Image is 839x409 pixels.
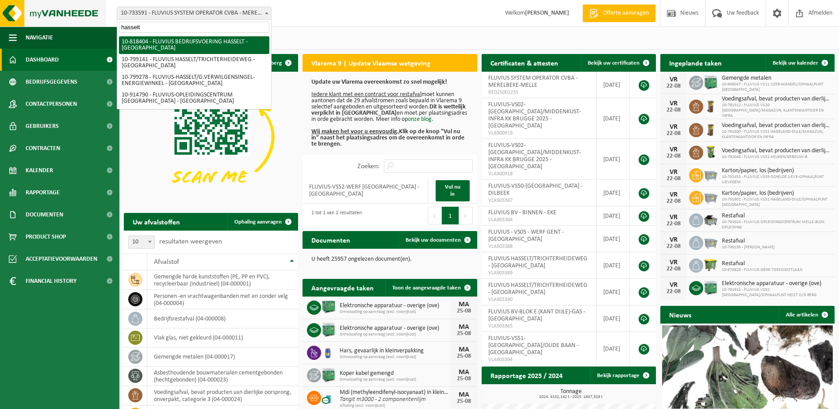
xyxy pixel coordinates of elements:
[488,183,582,197] span: FLUVIUS-VS50-[GEOGRAPHIC_DATA] - DILBEEK
[597,72,630,98] td: [DATE]
[722,238,775,245] span: Restafval
[722,82,830,93] span: 10-908047 - FLUVIUS VS11 IJZER-MANDEL/OPHAALPUNT [GEOGRAPHIC_DATA]
[597,206,630,226] td: [DATE]
[660,54,731,71] h2: Ingeplande taken
[722,260,802,267] span: Restafval
[357,163,379,170] label: Zoeken:
[147,367,298,386] td: asbesthoudende bouwmaterialen cementgebonden (hechtgebonden) (04-000023)
[488,323,590,330] span: VLA903365
[147,328,298,347] td: vlak glas, niet gekleurd (04-000011)
[340,347,450,355] span: Hars, gevaarlijk in kleinverpakking
[406,237,461,243] span: Bekijk uw documenten
[722,154,830,160] span: 10-792048 - FLUVIUS VS52-KEUKEN/GEBOUW-B
[722,245,775,250] span: 10-799156 - [PERSON_NAME]
[340,302,450,309] span: Elektronische apparatuur - overige (ove)
[486,395,656,399] span: 2024: 4152,142 t - 2025: 1847,328 t
[26,71,77,93] span: Bedrijfsgegevens
[124,72,298,203] img: Download de VHEPlus App
[392,285,461,291] span: Toon de aangevraagde taken
[311,104,466,116] b: Dit is wettelijk verplicht in [GEOGRAPHIC_DATA]
[597,226,630,252] td: [DATE]
[398,231,476,249] a: Bekijk uw documenten
[597,98,630,139] td: [DATE]
[703,212,718,227] img: WB-5000-GAL-GY-01
[703,144,718,159] img: WB-0140-HPE-GN-50
[665,83,682,89] div: 22-08
[488,309,585,322] span: FLUVIUS BV-BLOK E (KANT DIJLE)-GAS - [GEOGRAPHIC_DATA]
[703,257,718,272] img: WB-1100-HPE-GN-50
[26,137,60,159] span: Contracten
[26,226,66,248] span: Product Shop
[459,207,473,224] button: Next
[482,54,567,71] h2: Certificaten & attesten
[340,396,426,403] i: Tangit m3000 - 2 componentenlijm
[722,267,802,273] span: 10-870820 - FLUVIUS-GENK TOEKOMSTLAAN
[26,181,60,204] span: Rapportage
[722,122,830,129] span: Voedingsafval, bevat producten van dierlijke oorsprong, onverpakt, categorie 3
[340,389,450,396] span: Mdi (methyleendifenyl-isocyanaat) in kleinverpakking
[26,159,53,181] span: Kalender
[124,213,189,230] h2: Uw afvalstoffen
[703,74,718,90] img: PB-HB-1400-HPE-GN-11
[597,180,630,206] td: [DATE]
[722,190,830,197] span: Karton/papier, los (bedrijven)
[488,75,578,89] span: FLUVIUS SYSTEM OPERATOR CVBA - MERELBEKE-MELLE
[665,153,682,159] div: 22-08
[597,279,630,305] td: [DATE]
[311,256,468,262] p: U heeft 25957 ongelezen document(en).
[601,9,651,18] span: Offerte aanvragen
[488,335,578,356] span: FLUVIUS-VS51-[GEOGRAPHIC_DATA]/OUDE BAAN - [GEOGRAPHIC_DATA]
[722,103,830,119] span: 10-791512 - FLUVIUS VS20 [GEOGRAPHIC_DATA]/MAGAZIJN, KLANTENKANTOOR EN INFRA
[482,367,571,384] h2: Rapportage 2025 / 2024
[703,279,718,296] img: PB-HB-1400-HPE-GN-11
[722,167,830,174] span: Karton/papier, los (bedrijven)
[488,170,590,177] span: VLA900918
[119,54,269,72] li: 10-799141 - FLUVIUS HASSELT/TRICHTERHEIDEWEG - [GEOGRAPHIC_DATA]
[486,389,656,399] h3: Tonnage
[147,270,298,290] td: gemengde harde kunststoffen (PE, PP en PVC), recycleerbaar (industrieel) (04-000001)
[488,89,590,96] span: RED25001235
[722,96,830,103] span: Voedingsafval, bevat producten van dierlijke oorsprong, onverpakt, categorie 3
[428,207,442,224] button: Previous
[665,107,682,113] div: 22-08
[340,332,450,337] span: Omwisseling op aanvraag (excl. voorrijkost)
[455,346,473,353] div: MA
[722,280,830,287] span: Elektronische apparatuur - overige (ove)
[665,191,682,198] div: VR
[303,279,383,296] h2: Aangevraagde taken
[665,236,682,243] div: VR
[321,299,336,314] img: PB-HB-1400-HPE-GN-01
[26,93,77,115] span: Contactpersonen
[303,231,359,248] h2: Documenten
[455,331,473,337] div: 25-08
[340,377,450,382] span: Omwisseling op aanvraag (excl. voorrijkost)
[303,177,428,204] td: FLUVIUS-VS52-WERF [GEOGRAPHIC_DATA] - [GEOGRAPHIC_DATA]
[311,79,447,85] b: Update uw Vlarema overeenkomst zo snel mogelijk!
[703,122,718,137] img: WB-0140-HPE-BN-01
[773,60,818,66] span: Bekijk uw kalender
[488,255,587,269] span: FLUVIUS HASSELT/TRICHTERHEIDEWEG - [GEOGRAPHIC_DATA]
[147,309,298,328] td: bedrijfsrestafval (04-000008)
[26,248,97,270] span: Acceptatievoorwaarden
[665,198,682,204] div: 22-08
[488,243,590,250] span: VLA903388
[665,176,682,182] div: 22-08
[597,139,630,180] td: [DATE]
[488,270,590,277] span: VLA903389
[779,306,834,324] a: Alle artikelen
[154,259,179,266] span: Afvalstof
[340,355,450,360] span: Omwisseling op aanvraag (excl. voorrijkost)
[455,398,473,405] div: 25-08
[722,287,830,298] span: 10-791612 - FLUVIUS VS52 [GEOGRAPHIC_DATA]/OPHAALPUNT HEIST O/D BERG
[722,197,830,208] span: 10-791601 - FLUVIUS VS51 HAGELAND-DIJLE/OPHAALPUNT [GEOGRAPHIC_DATA]
[766,54,834,72] a: Bekijk uw kalender
[455,353,473,359] div: 25-08
[262,60,282,66] span: Verberg
[119,36,269,54] li: 10-818404 - FLUVIUS BEDRIJFSVOERING HASSELT - [GEOGRAPHIC_DATA]
[488,296,590,303] span: VLA903390
[26,270,77,292] span: Financial History
[303,54,439,71] h2: Vlarema 9 | Update Vlaamse wetgeving
[665,169,682,176] div: VR
[311,128,399,135] u: Wij maken het voor u eenvoudig.
[665,214,682,221] div: VR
